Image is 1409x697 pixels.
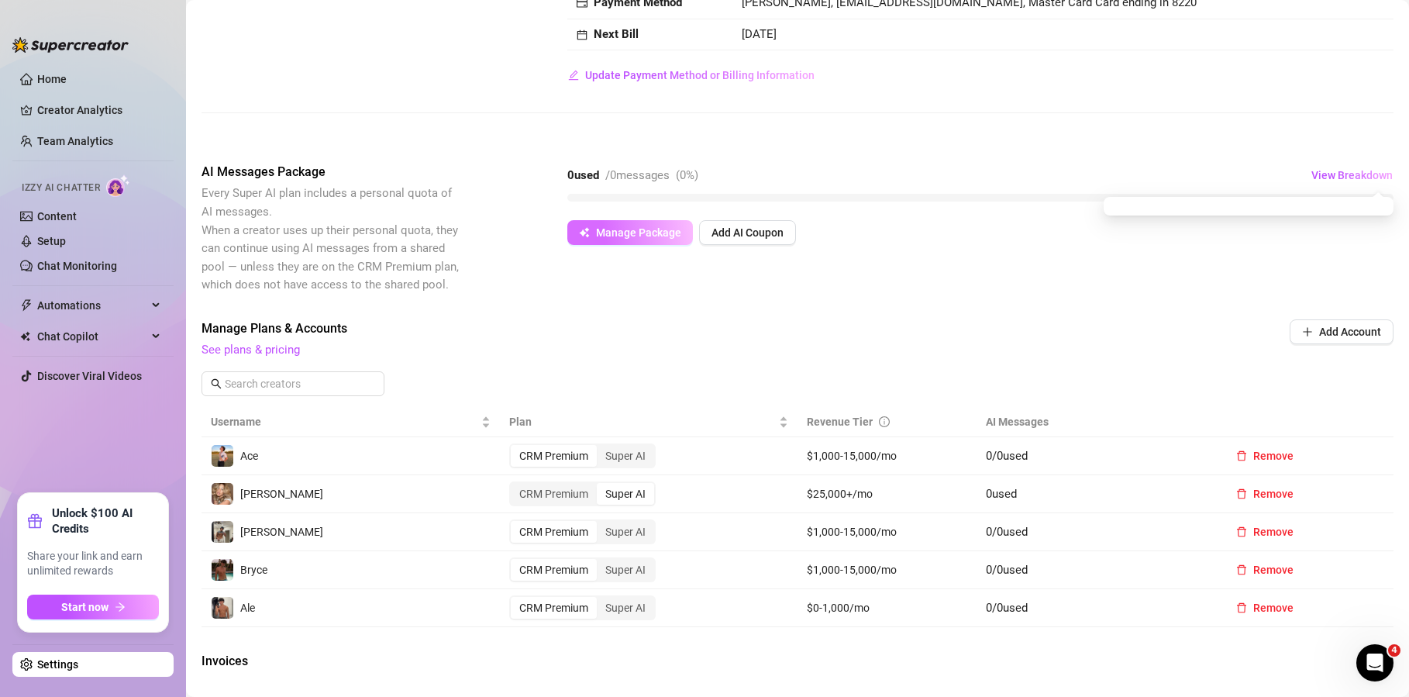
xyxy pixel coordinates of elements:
div: Super AI [597,483,654,505]
span: Add AI Coupon [711,226,784,239]
span: Ace [240,450,258,462]
span: delete [1236,602,1247,613]
strong: Unlock $100 AI Credits [52,505,159,537]
span: Share your link and earn unlimited rewards [27,549,159,579]
span: View Breakdown [1311,169,1393,181]
span: Invoices [202,652,462,671]
div: Super AI [597,597,654,619]
span: 4 [1388,644,1400,657]
span: Add Account [1319,326,1381,338]
span: Every Super AI plan includes a personal quota of AI messages. When a creator uses up their person... [202,186,459,292]
button: Remove [1224,443,1306,468]
div: CRM Premium [511,483,597,505]
span: delete [1236,564,1247,575]
img: logo-BBDzfeDw.svg [12,37,129,53]
button: Remove [1224,557,1306,582]
a: Home [37,73,67,85]
div: CRM Premium [511,445,597,467]
span: AI Messages Package [202,163,462,181]
span: Plan [509,413,777,430]
button: Remove [1224,519,1306,544]
span: ( 0 %) [676,168,698,182]
img: AI Chatter [106,174,130,197]
div: segmented control [509,481,656,506]
button: Start nowarrow-right [27,595,159,619]
span: delete [1236,526,1247,537]
th: AI Messages [977,407,1215,437]
span: Chat Copilot [37,324,147,349]
span: Update Payment Method or Billing Information [585,69,815,81]
div: segmented control [509,443,656,468]
a: Team Analytics [37,135,113,147]
span: [PERSON_NAME] [240,488,323,500]
img: Dawn [212,483,233,505]
span: 0 / 0 used [986,563,1028,577]
img: Ale [212,597,233,619]
span: search [211,378,222,389]
button: View Breakdown [1311,163,1393,188]
a: Chat Monitoring [37,260,117,272]
span: arrow-right [115,602,126,612]
span: Ale [240,602,255,614]
span: calendar [577,29,587,40]
div: segmented control [509,595,656,620]
a: Content [37,210,77,223]
div: CRM Premium [511,521,597,543]
iframe: Intercom live chat [1356,644,1393,681]
span: thunderbolt [20,299,33,312]
span: gift [27,513,43,529]
div: segmented control [509,519,656,544]
td: $1,000-15,000/mo [798,437,977,475]
a: Settings [37,658,78,671]
input: Search creators [225,375,363,392]
span: edit [568,70,579,81]
button: Add AI Coupon [699,220,796,245]
div: CRM Premium [511,559,597,581]
div: Super AI [597,445,654,467]
strong: 0 used [567,168,599,182]
img: Ace [212,445,233,467]
span: Username [211,413,478,430]
span: [DATE] [742,27,777,41]
button: Remove [1224,595,1306,620]
span: 0 / 0 used [986,601,1028,615]
div: Super AI [597,521,654,543]
div: Super AI [597,559,654,581]
button: Add Account [1290,319,1393,344]
span: Remove [1253,564,1294,576]
a: Creator Analytics [37,98,161,122]
span: delete [1236,450,1247,461]
span: Izzy AI Chatter [22,181,100,195]
span: Remove [1253,526,1294,538]
th: Username [202,407,500,437]
span: Remove [1253,602,1294,614]
span: Remove [1253,450,1294,462]
span: Start now [61,601,109,613]
a: Discover Viral Videos [37,370,142,382]
span: Revenue Tier [807,416,873,428]
div: CRM Premium [511,597,597,619]
span: [PERSON_NAME] [240,526,323,538]
span: Remove [1253,488,1294,500]
td: $1,000-15,000/mo [798,513,977,551]
td: $25,000+/mo [798,475,977,513]
button: Update Payment Method or Billing Information [567,63,815,88]
strong: Next Bill [594,27,639,41]
span: Automations [37,293,147,318]
a: See plans & pricing [202,343,300,357]
img: Chat Copilot [20,331,30,342]
button: Remove [1224,481,1306,506]
img: Connor [212,521,233,543]
span: info-circle [879,416,890,427]
span: 0 used [986,487,1017,501]
span: Bryce [240,564,267,576]
span: / 0 messages [605,168,670,182]
span: plus [1302,326,1313,337]
span: 0 / 0 used [986,449,1028,463]
a: Setup [37,235,66,247]
div: segmented control [509,557,656,582]
button: Manage Package [567,220,693,245]
img: Bryce [212,559,233,581]
td: $1,000-15,000/mo [798,551,977,589]
span: Manage Plans & Accounts [202,319,1184,338]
